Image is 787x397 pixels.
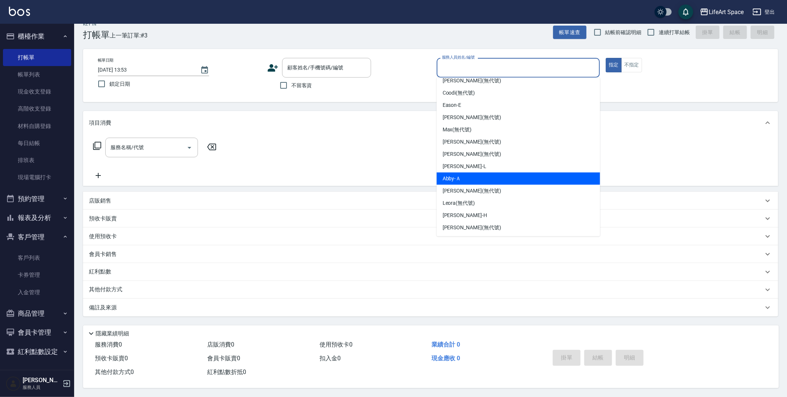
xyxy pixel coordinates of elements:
button: Open [183,142,195,154]
p: 服務人員 [23,384,60,391]
button: save [678,4,693,19]
p: 店販銷售 [89,197,111,205]
p: 預收卡販賣 [89,215,117,223]
button: 商品管理 [3,304,71,323]
button: 帳單速查 [553,26,586,39]
p: 其他付款方式 [89,286,126,294]
label: 服務人員姓名/編號 [442,55,474,60]
button: LifeArt Space [697,4,747,20]
span: [PERSON_NAME] (無代號) [443,77,501,85]
div: 預收卡販賣 [83,210,778,227]
span: 使用預收卡 0 [320,341,353,348]
div: 紅利點數 [83,263,778,281]
a: 排班表 [3,152,71,169]
div: 會員卡銷售 [83,245,778,263]
div: LifeArt Space [709,7,744,17]
a: 高階收支登錄 [3,100,71,117]
span: [PERSON_NAME] (無代號) [443,150,501,158]
button: 櫃檯作業 [3,27,71,46]
span: 其他付款方式 0 [95,368,134,375]
a: 帳單列表 [3,66,71,83]
input: YYYY/MM/DD hh:mm [98,64,193,76]
button: 紅利點數設定 [3,342,71,361]
span: 不留客資 [291,82,312,89]
button: 不指定 [621,58,642,72]
span: 預收卡販賣 0 [95,355,128,362]
p: 項目消費 [89,119,111,127]
div: 店販銷售 [83,192,778,210]
p: 紅利點數 [89,268,115,276]
img: Logo [9,7,30,16]
span: 現金應收 0 [431,355,460,362]
a: 入金管理 [3,284,71,301]
h5: [PERSON_NAME] [23,377,60,384]
p: 使用預收卡 [89,233,117,240]
a: 現場電腦打卡 [3,169,71,186]
button: 預約管理 [3,189,71,209]
span: [PERSON_NAME] (無代號) [443,138,501,146]
p: 隱藏業績明細 [96,330,129,338]
span: 鎖定日期 [109,80,130,88]
span: [PERSON_NAME] -L [443,163,486,170]
span: Leora (無代號) [443,199,475,207]
span: 結帳前確認明細 [605,29,642,36]
a: 現金收支登錄 [3,83,71,100]
div: 其他付款方式 [83,281,778,299]
button: 客戶管理 [3,227,71,247]
span: Eason -E [443,101,462,109]
a: 材料自購登錄 [3,118,71,135]
button: 指定 [606,58,622,72]
p: 備註及來源 [89,304,117,312]
span: [PERSON_NAME] (無代號) [443,187,501,195]
h3: 打帳單 [83,30,110,40]
div: 備註及來源 [83,299,778,316]
span: Coodi (無代號) [443,89,475,97]
span: 店販消費 0 [207,341,234,348]
span: Abby -Ａ [443,175,461,183]
button: 報表及分析 [3,208,71,227]
span: [PERSON_NAME] (無代號) [443,114,501,121]
span: 紅利點數折抵 0 [207,368,246,375]
span: [PERSON_NAME] (無代號) [443,224,501,232]
a: 卡券管理 [3,266,71,283]
h2: Key In [83,22,110,27]
span: [PERSON_NAME] -H [443,211,487,219]
span: 扣入金 0 [320,355,341,362]
span: 服務消費 0 [95,341,122,348]
span: Max (無代號) [443,126,472,134]
a: 客戶列表 [3,249,71,266]
label: 帳單日期 [98,58,113,63]
span: 業績合計 0 [431,341,460,348]
a: 打帳單 [3,49,71,66]
a: 每日結帳 [3,135,71,152]
img: Person [6,376,21,391]
button: Choose date, selected date is 2025-08-13 [196,61,214,79]
span: 會員卡販賣 0 [207,355,240,362]
span: 上一筆訂單:#3 [110,31,148,40]
div: 使用預收卡 [83,227,778,245]
button: 會員卡管理 [3,323,71,342]
span: 連續打單結帳 [659,29,690,36]
button: 登出 [750,5,778,19]
div: 項目消費 [83,111,778,135]
p: 會員卡銷售 [89,250,117,258]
